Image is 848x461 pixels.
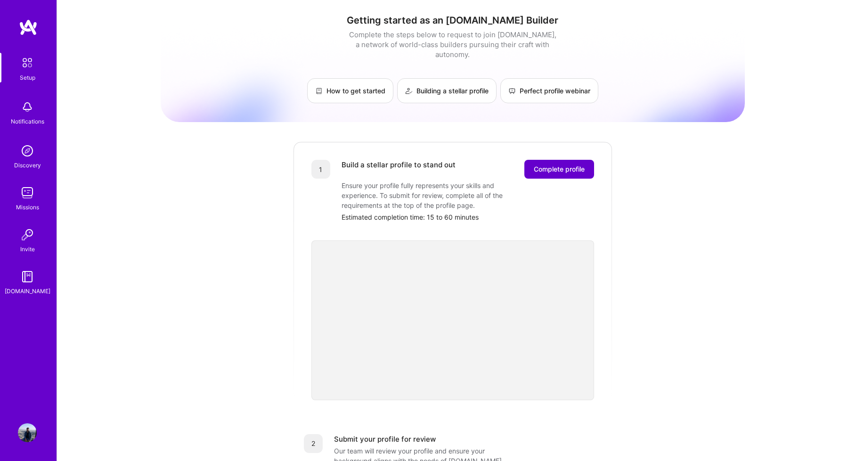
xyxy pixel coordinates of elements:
img: Perfect profile webinar [508,87,516,95]
div: Complete the steps below to request to join [DOMAIN_NAME], a network of world-class builders purs... [347,30,559,59]
a: User Avatar [16,423,39,442]
div: Build a stellar profile to stand out [342,160,456,179]
a: Building a stellar profile [397,78,497,103]
div: [DOMAIN_NAME] [5,286,50,296]
img: teamwork [18,183,37,202]
div: Discovery [14,160,41,170]
div: 2 [304,434,323,453]
a: Perfect profile webinar [500,78,598,103]
h1: Getting started as an [DOMAIN_NAME] Builder [161,15,745,26]
img: How to get started [315,87,323,95]
iframe: video [311,240,594,400]
div: Estimated completion time: 15 to 60 minutes [342,212,594,222]
img: setup [17,53,37,73]
div: Missions [16,202,39,212]
img: bell [18,98,37,116]
div: 1 [311,160,330,179]
div: Setup [20,73,35,82]
a: How to get started [307,78,393,103]
img: logo [19,19,38,36]
img: User Avatar [18,423,37,442]
img: discovery [18,141,37,160]
div: Invite [20,244,35,254]
button: Complete profile [524,160,594,179]
div: Notifications [11,116,44,126]
img: Building a stellar profile [405,87,413,95]
div: Ensure your profile fully represents your skills and experience. To submit for review, complete a... [342,181,530,210]
div: Submit your profile for review [334,434,436,444]
img: Invite [18,225,37,244]
img: guide book [18,267,37,286]
span: Complete profile [534,165,585,174]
